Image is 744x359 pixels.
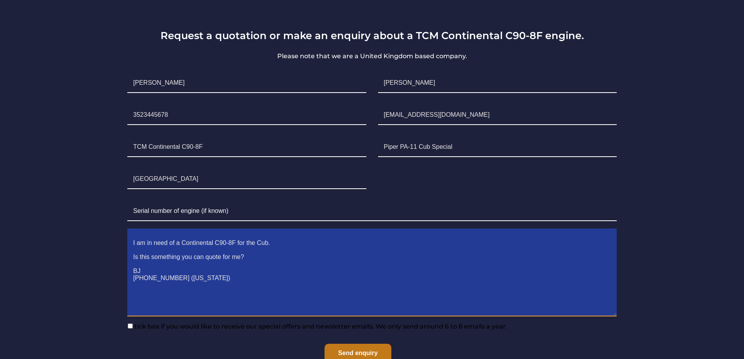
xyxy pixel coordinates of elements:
input: Serial number of engine (if known) [127,202,617,221]
input: Country of Origin of the Engine* [127,170,366,189]
input: tick box if you would like to receive our special offers and newsletter emails. We only send arou... [128,323,133,329]
input: Telephone [127,105,366,125]
input: Email* [378,105,617,125]
input: First Name* [127,73,366,93]
input: Aircraft [378,138,617,157]
p: Please note that we are a United Kingdom based company. [121,52,623,61]
input: Surname* [378,73,617,93]
span: tick box if you would like to receive our special offers and newsletter emails. We only send arou... [133,323,507,330]
h3: Request a quotation or make an enquiry about a TCM Continental C90-8F engine. [121,29,623,41]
